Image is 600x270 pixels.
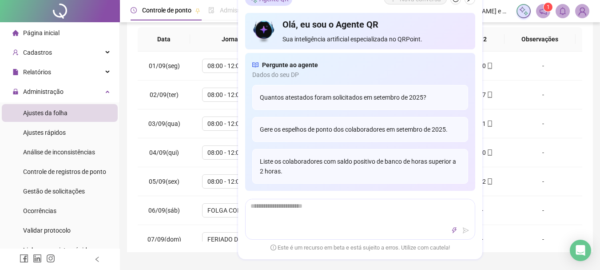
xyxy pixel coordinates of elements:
span: 1 [547,4,550,10]
span: notification [539,7,547,15]
span: pushpin [195,8,200,13]
span: Análise de inconsistências [23,149,95,156]
img: icon [252,18,276,44]
span: facebook [20,254,28,263]
div: - [517,234,569,244]
span: 06/09(sáb) [148,207,180,214]
span: Admissão digital [220,7,266,14]
span: Este é um recurso em beta e está sujeito a erros. Utilize com cautela! [270,243,450,252]
th: Data [138,27,190,52]
img: sparkle-icon.fc2bf0ac1784a2077858766a79e2daf3.svg [519,6,528,16]
span: exclamation-circle [270,244,276,250]
span: Link para registro rápido [23,246,91,254]
span: FERIADO DIA DA INDEPENDÊNCIA [207,233,266,246]
span: Controle de registros de ponto [23,168,106,175]
span: Ajustes da folha [23,109,68,117]
span: Página inicial [23,29,60,36]
div: - [517,119,569,129]
span: 01/09(seg) [149,62,180,69]
span: 03/09(qua) [148,120,180,127]
div: - [517,148,569,157]
span: 08:00 - 12:00 | 13:00 - 17:00 [207,88,266,101]
div: - [517,177,569,186]
span: Relatórios [23,69,51,76]
img: 80235 [576,4,589,18]
span: read [252,60,258,70]
span: file-done [208,7,215,13]
span: linkedin [33,254,42,263]
h4: Olá, eu sou o Agente QR [282,18,468,31]
span: 04/09(qui) [149,149,179,156]
span: instagram [46,254,55,263]
div: Quantos atestados foram solicitados em setembro de 2025? [252,85,468,110]
span: Ajustes rápidos [23,129,66,136]
span: Administração [23,88,64,95]
button: thunderbolt [449,225,460,236]
button: send [461,225,471,236]
span: Dados do seu DP [252,70,468,80]
span: mobile [486,63,493,69]
span: mobile [486,149,493,156]
span: thunderbolt [451,227,457,234]
span: 05/09(sex) [149,178,179,185]
th: Observações [505,27,576,52]
span: Validar protocolo [23,227,71,234]
span: 02/09(ter) [150,91,179,98]
span: Observações [512,34,568,44]
span: left [94,256,100,262]
span: Pergunte ao agente [262,60,318,70]
span: bell [559,7,567,15]
span: Gestão de solicitações [23,188,85,195]
span: Controle de ponto [142,7,191,14]
span: Ocorrências [23,207,56,214]
span: Cadastros [23,49,52,56]
div: - [517,90,569,100]
span: mobile [486,121,493,127]
span: mobile [486,178,493,185]
span: clock-circle [131,7,137,13]
span: lock [12,89,19,95]
sup: 1 [544,3,552,12]
span: file [12,69,19,75]
div: Gere os espelhos de ponto dos colaboradores em setembro de 2025. [252,117,468,142]
span: FOLGA COMPENSATÓRIA [207,204,266,217]
span: 07/09(dom) [147,236,181,243]
div: Open Intercom Messenger [570,240,591,261]
span: user-add [12,49,19,56]
div: - [517,206,569,215]
div: - [517,61,569,71]
span: 08:00 - 12:00 | 13:00 - 17:00 [207,117,266,130]
th: Jornadas [190,27,280,52]
span: 08:00 - 12:00 | 13:00 - 17:00 [207,146,266,159]
span: 08:00 - 12:00 | 13:00 - 17:00 [207,175,266,188]
span: Sua inteligência artificial especializada no QRPoint. [282,34,468,44]
span: mobile [486,92,493,98]
span: home [12,30,19,36]
span: 08:00 - 12:00 | 13:00 - 17:00 [207,59,266,73]
div: Liste os colaboradores com saldo positivo de banco de horas superior a 2 horas. [252,149,468,184]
